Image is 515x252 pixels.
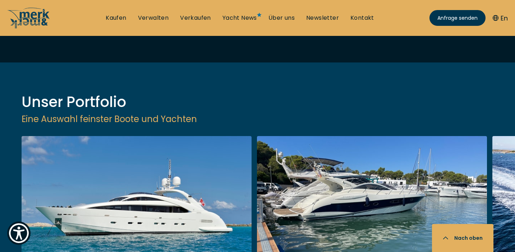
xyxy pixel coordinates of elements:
[268,14,295,22] a: Über uns
[138,14,169,22] a: Verwalten
[7,221,31,245] button: Show Accessibility Preferences
[429,10,486,26] a: Anfrage senden
[222,14,257,22] a: Yacht News
[180,14,211,22] a: Verkaufen
[432,224,493,252] button: Nach oben
[350,14,374,22] a: Kontakt
[493,13,508,23] button: En
[106,14,126,22] a: Kaufen
[306,14,339,22] a: Newsletter
[437,14,478,22] span: Anfrage senden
